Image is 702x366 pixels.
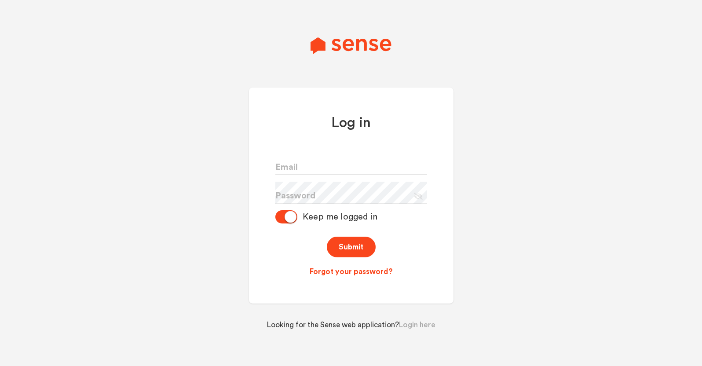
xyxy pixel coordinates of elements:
button: Submit [327,237,376,257]
img: Sense Logo [311,37,391,54]
div: Keep me logged in [297,212,377,222]
h1: Log in [275,114,427,132]
a: Login here [399,321,435,329]
a: Forgot your password? [275,267,427,277]
div: Looking for the Sense web application? [246,312,456,330]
